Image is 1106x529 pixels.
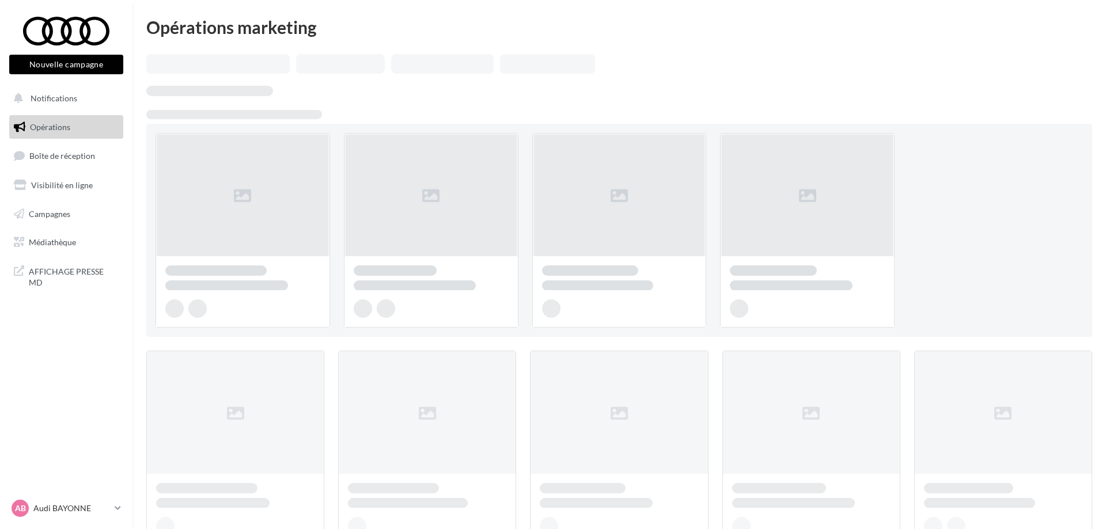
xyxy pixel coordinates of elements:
a: AFFICHAGE PRESSE MD [7,259,126,293]
span: Notifications [31,93,77,103]
span: Médiathèque [29,237,76,247]
span: AFFICHAGE PRESSE MD [29,264,119,288]
button: Notifications [7,86,121,111]
span: Campagnes [29,208,70,218]
span: AB [15,503,26,514]
span: Opérations [30,122,70,132]
div: Opérations marketing [146,18,1092,36]
a: Campagnes [7,202,126,226]
a: Opérations [7,115,126,139]
button: Nouvelle campagne [9,55,123,74]
a: Boîte de réception [7,143,126,168]
p: Audi BAYONNE [33,503,110,514]
a: AB Audi BAYONNE [9,497,123,519]
span: Visibilité en ligne [31,180,93,190]
a: Médiathèque [7,230,126,254]
span: Boîte de réception [29,151,95,161]
a: Visibilité en ligne [7,173,126,197]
